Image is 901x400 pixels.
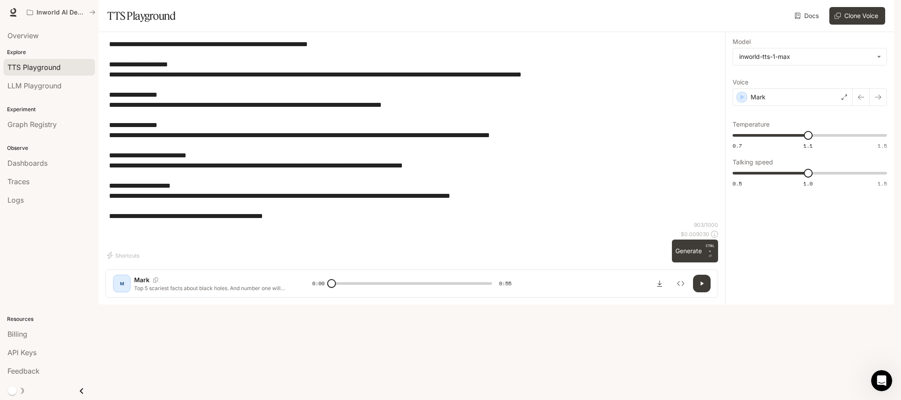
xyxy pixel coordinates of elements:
[134,284,291,292] p: Top 5 scariest facts about black holes. And number one will blow your mind! 5 - Spaghettification...
[733,48,886,65] div: inworld-tts-1-max
[733,39,751,45] p: Model
[694,221,718,229] p: 903 / 1000
[499,279,511,288] span: 0:55
[107,7,175,25] h1: TTS Playground
[115,276,129,291] div: M
[672,275,689,292] button: Inspect
[803,142,813,149] span: 1.1
[751,93,766,102] p: Mark
[733,180,742,187] span: 0.5
[803,180,813,187] span: 1.0
[705,243,715,254] p: CTRL +
[733,121,770,127] p: Temperature
[878,180,887,187] span: 1.5
[793,7,822,25] a: Docs
[829,7,885,25] button: Clone Voice
[36,9,86,16] p: Inworld AI Demos
[651,275,668,292] button: Download audio
[134,276,150,284] p: Mark
[681,230,709,238] p: $ 0.009030
[733,79,748,85] p: Voice
[739,52,872,61] div: inworld-tts-1-max
[106,248,143,262] button: Shortcuts
[672,240,718,262] button: GenerateCTRL +⏎
[733,159,773,165] p: Talking speed
[733,142,742,149] span: 0.7
[705,243,715,259] p: ⏎
[871,370,892,391] iframe: Intercom live chat
[312,279,325,288] span: 0:00
[878,142,887,149] span: 1.5
[150,277,162,283] button: Copy Voice ID
[23,4,99,21] button: All workspaces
